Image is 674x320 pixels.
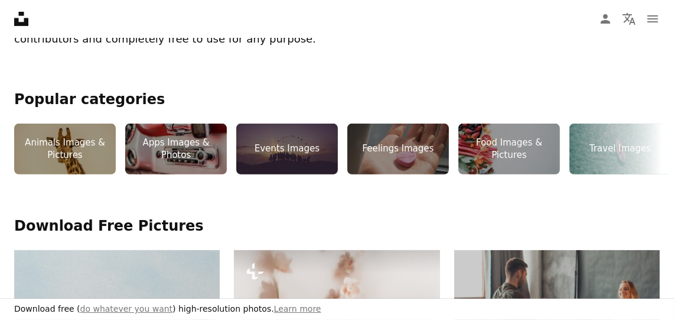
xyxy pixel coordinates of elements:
a: Log in / Sign up [594,7,617,31]
button: Menu [641,7,665,31]
h2: Download Free Pictures [14,217,660,236]
h2: Popular categories [14,90,660,109]
a: Learn more [274,304,321,313]
a: Feelings Images [347,124,449,174]
a: Travel Images [569,124,671,174]
a: Apps Images & Photos [125,124,227,174]
a: Home — Unsplash [14,12,28,26]
a: Food Images & Pictures [458,124,560,174]
button: Language [617,7,641,31]
h3: Download free ( ) high-resolution photos. [14,303,321,315]
a: Events Images [236,124,338,174]
a: do whatever you want [80,304,173,313]
a: Animals Images & Pictures [14,124,116,174]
